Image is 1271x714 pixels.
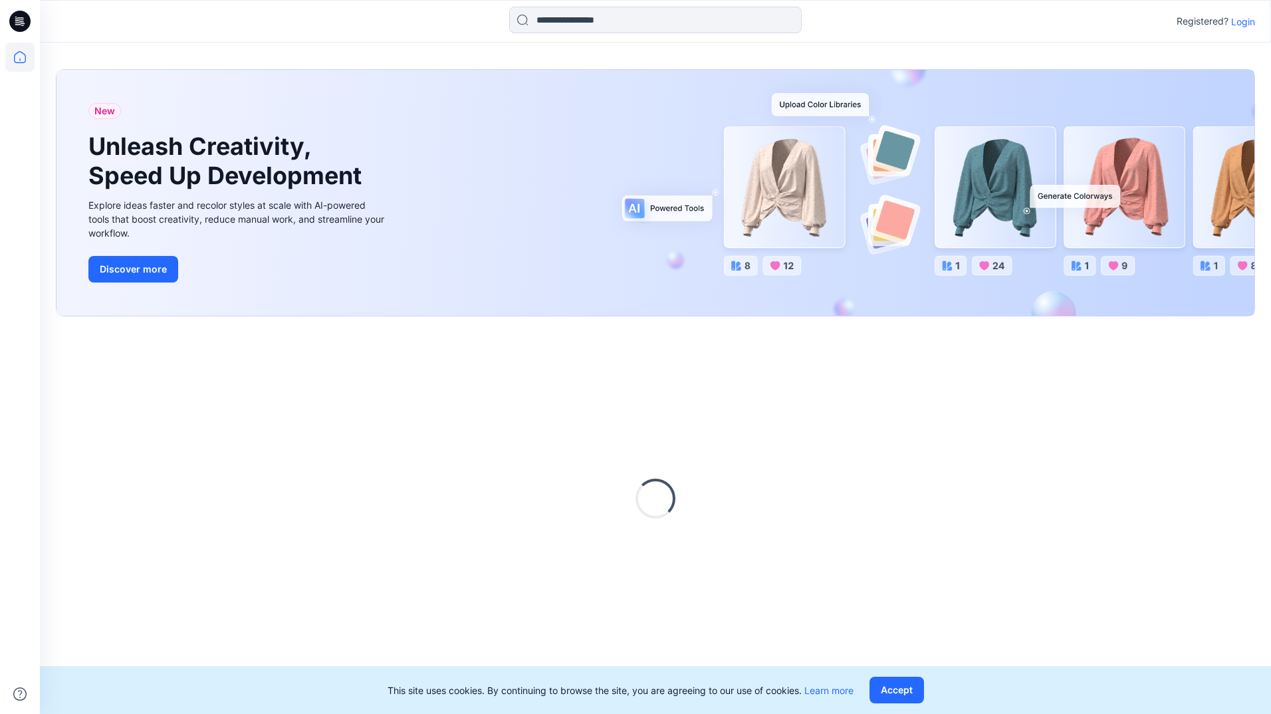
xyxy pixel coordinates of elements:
[388,683,854,697] p: This site uses cookies. By continuing to browse the site, you are agreeing to our use of cookies.
[94,103,115,119] span: New
[804,685,854,696] a: Learn more
[88,256,178,283] button: Discover more
[88,132,368,189] h1: Unleash Creativity, Speed Up Development
[88,198,388,240] div: Explore ideas faster and recolor styles at scale with AI-powered tools that boost creativity, red...
[88,256,388,283] a: Discover more
[1231,15,1255,29] p: Login
[1177,13,1228,29] p: Registered?
[869,677,924,703] button: Accept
